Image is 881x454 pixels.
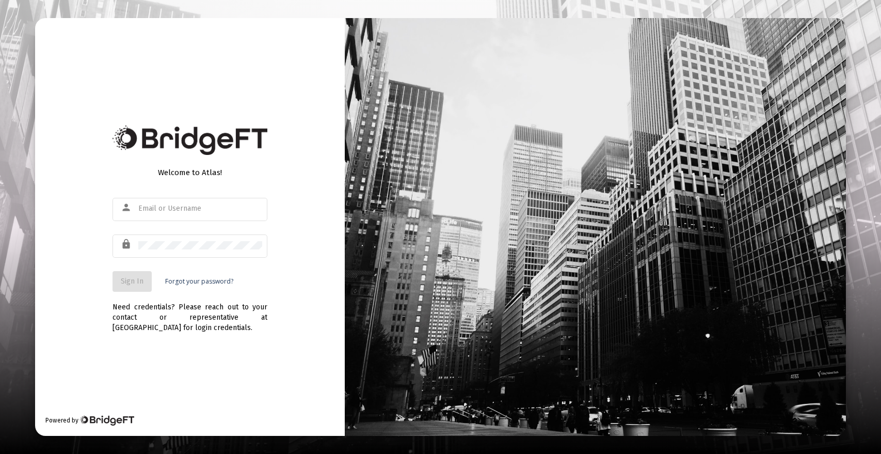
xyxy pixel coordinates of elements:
img: Bridge Financial Technology Logo [113,126,267,155]
div: Need credentials? Please reach out to your contact or representative at [GEOGRAPHIC_DATA] for log... [113,292,267,333]
a: Forgot your password? [165,276,233,287]
mat-icon: person [121,201,133,214]
mat-icon: lock [121,238,133,251]
button: Sign In [113,271,152,292]
input: Email or Username [138,205,262,213]
div: Powered by [45,415,134,426]
div: Welcome to Atlas! [113,167,267,178]
img: Bridge Financial Technology Logo [79,415,134,426]
span: Sign In [121,277,143,286]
